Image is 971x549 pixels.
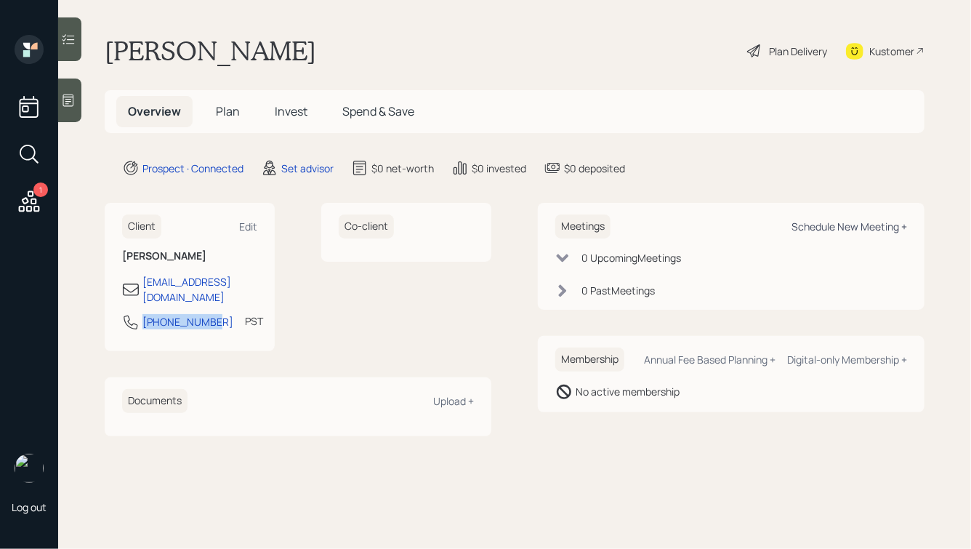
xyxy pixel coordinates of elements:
div: Prospect · Connected [142,161,243,176]
span: Spend & Save [342,103,414,119]
div: 0 Upcoming Meeting s [581,250,681,265]
h6: Meetings [555,215,611,239]
div: 1 [33,183,48,197]
div: $0 deposited [564,161,625,176]
span: Plan [216,103,240,119]
span: Invest [275,103,307,119]
span: Overview [128,103,181,119]
div: [PHONE_NUMBER] [142,314,233,329]
div: Kustomer [869,44,914,59]
h1: [PERSON_NAME] [105,35,316,67]
div: [EMAIL_ADDRESS][DOMAIN_NAME] [142,274,257,305]
div: $0 net-worth [371,161,434,176]
h6: Co-client [339,215,394,239]
div: Plan Delivery [769,44,827,59]
h6: Documents [122,389,188,413]
img: hunter_neumayer.jpg [15,454,44,483]
h6: Client [122,215,161,239]
div: $0 invested [472,161,526,176]
div: Digital-only Membership + [787,353,907,366]
div: Annual Fee Based Planning + [644,353,775,366]
div: Upload + [433,394,474,408]
div: Schedule New Meeting + [791,220,907,233]
h6: Membership [555,348,624,372]
div: PST [245,313,263,329]
div: No active membership [576,384,680,399]
div: Log out [12,500,47,514]
h6: [PERSON_NAME] [122,250,257,263]
div: Edit [239,220,257,233]
div: Set advisor [281,161,334,176]
div: 0 Past Meeting s [581,283,655,298]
